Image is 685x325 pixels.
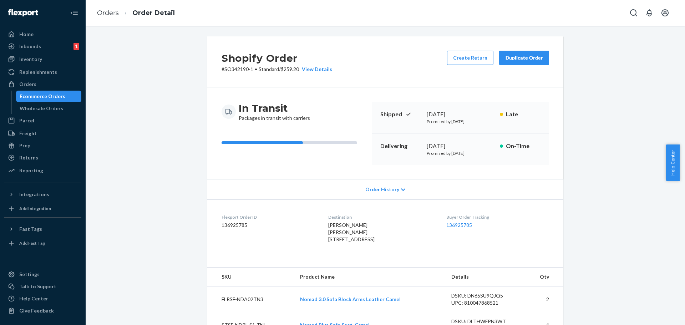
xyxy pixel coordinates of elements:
div: Fast Tags [19,225,42,233]
a: Order Detail [132,9,175,17]
th: Details [446,268,524,286]
a: Home [4,29,81,40]
a: Freight [4,128,81,139]
ol: breadcrumbs [91,2,181,24]
p: # SO342190-1 / $259.20 [222,66,332,73]
span: [PERSON_NAME] [PERSON_NAME] [STREET_ADDRESS] [328,222,375,242]
th: Qty [524,268,563,286]
div: Home [19,31,34,38]
a: Talk to Support [4,281,81,292]
a: 136925785 [446,222,472,228]
div: [DATE] [427,110,494,118]
a: Help Center [4,293,81,304]
dt: Destination [328,214,435,220]
p: On-Time [506,142,541,150]
span: Order History [365,186,399,193]
p: Late [506,110,541,118]
div: 1 [73,43,79,50]
a: Inbounds1 [4,41,81,52]
div: UPC: 810047868521 [451,299,518,306]
button: Open account menu [658,6,672,20]
td: 2 [524,286,563,313]
span: Standard [259,66,279,72]
div: Returns [19,154,38,161]
div: Parcel [19,117,34,124]
div: [DATE] [427,142,494,150]
a: Prep [4,140,81,151]
p: Promised by [DATE] [427,150,494,156]
div: Inventory [19,56,42,63]
button: Fast Tags [4,223,81,235]
div: Duplicate Order [505,54,543,61]
div: Ecommerce Orders [20,93,65,100]
button: Duplicate Order [499,51,549,65]
div: Integrations [19,191,49,198]
a: Ecommerce Orders [16,91,82,102]
button: Help Center [666,144,680,181]
p: Promised by [DATE] [427,118,494,125]
button: Open notifications [642,6,656,20]
div: Inbounds [19,43,41,50]
th: Product Name [294,268,446,286]
div: Give Feedback [19,307,54,314]
img: Flexport logo [8,9,38,16]
a: Orders [97,9,119,17]
a: Add Fast Tag [4,238,81,249]
h2: Shopify Order [222,51,332,66]
button: Close Navigation [67,6,81,20]
div: Add Fast Tag [19,240,45,246]
td: FLRSF-NDA02TN3 [207,286,294,313]
h3: In Transit [239,102,310,115]
dd: 136925785 [222,222,317,229]
a: Nomad 3.0 Sofa Block Arms Leather Camel [300,296,401,302]
a: Inventory [4,54,81,65]
p: Delivering [380,142,421,150]
a: Reporting [4,165,81,176]
div: Settings [19,271,40,278]
div: Talk to Support [19,283,56,290]
dt: Flexport Order ID [222,214,317,220]
div: Reporting [19,167,43,174]
button: Create Return [447,51,493,65]
span: • [255,66,257,72]
a: Orders [4,78,81,90]
p: Shipped [380,110,421,118]
button: Integrations [4,189,81,200]
a: Parcel [4,115,81,126]
div: DSKU: DLTHWFPN3WT [451,318,518,325]
a: Returns [4,152,81,163]
div: DSKU: DN65SU9QJQ5 [451,292,518,299]
div: Orders [19,81,36,88]
div: Prep [19,142,30,149]
button: Open Search Box [626,6,641,20]
th: SKU [207,268,294,286]
div: Replenishments [19,68,57,76]
a: Replenishments [4,66,81,78]
div: Help Center [19,295,48,302]
div: Add Integration [19,205,51,212]
button: Give Feedback [4,305,81,316]
button: View Details [299,66,332,73]
a: Wholesale Orders [16,103,82,114]
div: Packages in transit with carriers [239,102,310,122]
a: Add Integration [4,203,81,214]
dt: Buyer Order Tracking [446,214,549,220]
div: Wholesale Orders [20,105,63,112]
a: Settings [4,269,81,280]
div: Freight [19,130,37,137]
